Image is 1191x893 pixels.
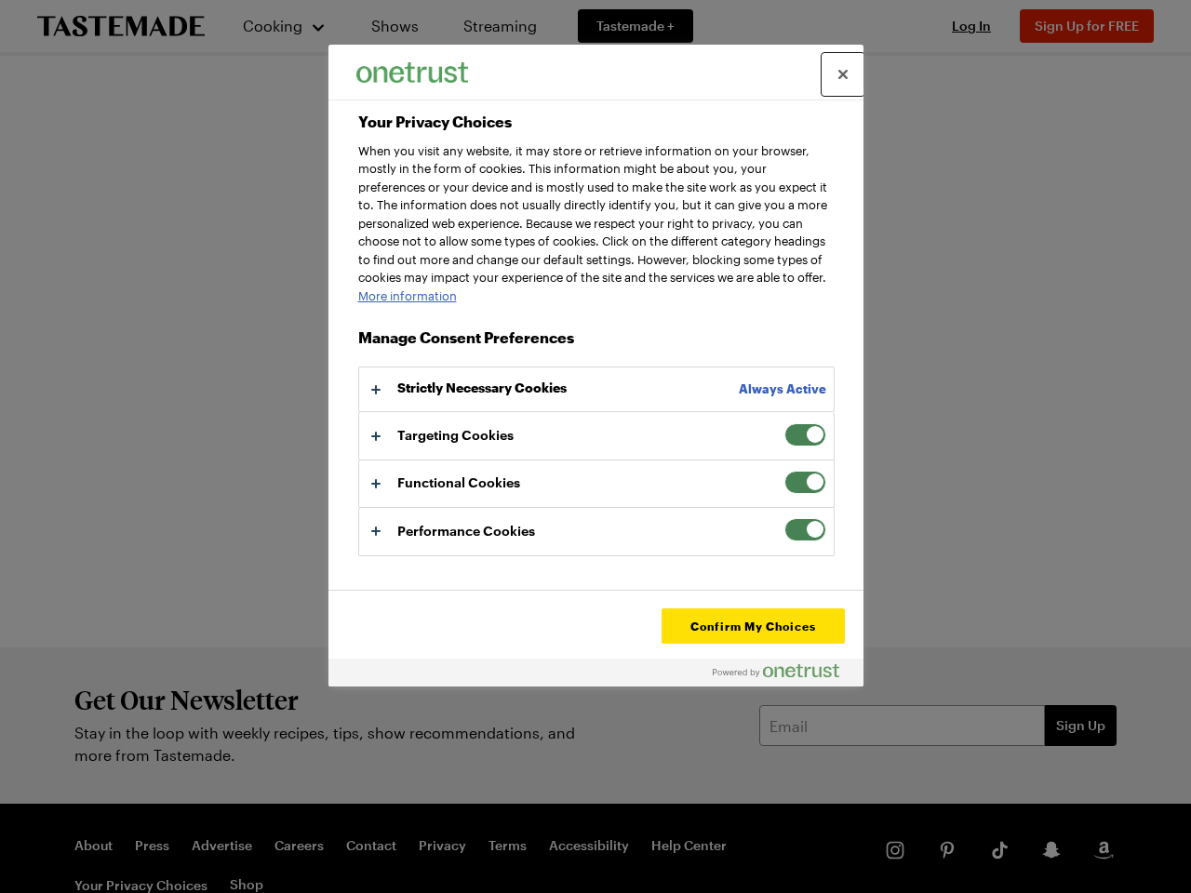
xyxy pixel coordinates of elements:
div: Your Privacy Choices [328,45,863,686]
h3: Manage Consent Preferences [358,328,835,357]
div: Preference center [328,45,863,686]
h2: Your Privacy Choices [358,111,835,133]
img: Powered by OneTrust Opens in a new Tab [713,663,839,678]
button: Confirm My Choices [662,608,844,644]
img: Company Logo [356,62,468,82]
div: When you visit any website, it may store or retrieve information on your browser, mostly in the f... [358,142,835,305]
button: Close [823,54,863,95]
a: Powered by OneTrust Opens in a new Tab [713,663,854,686]
div: Company Logo [356,54,468,91]
a: More information about your privacy, opens in a new tab [358,288,457,303]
